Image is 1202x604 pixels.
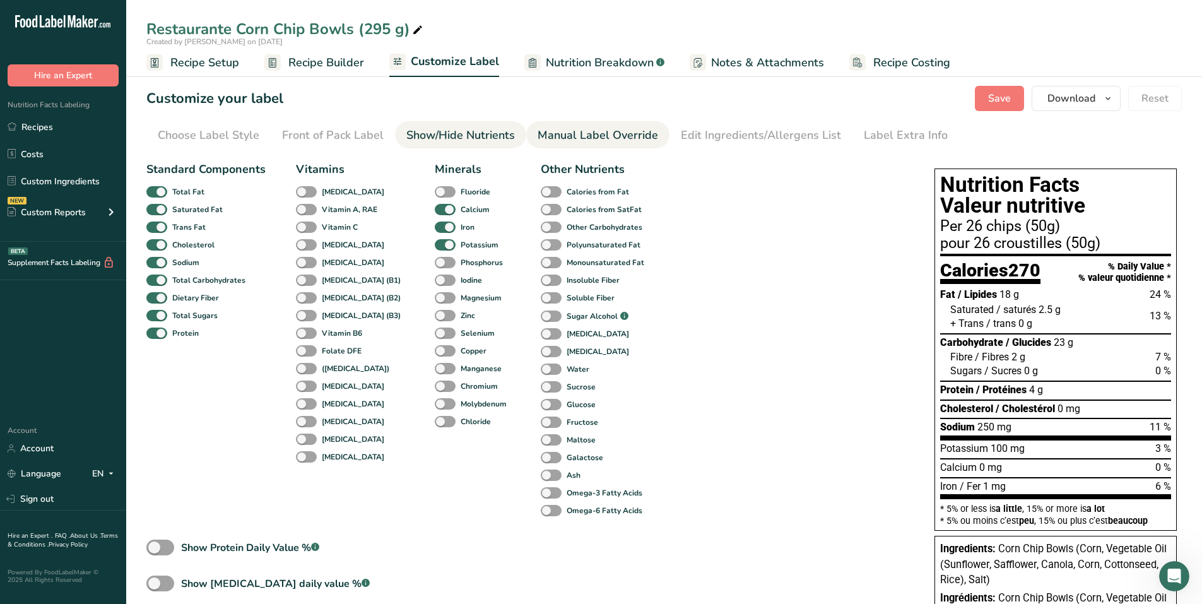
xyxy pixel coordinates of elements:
a: Customize Label [389,47,499,78]
div: Front of Pack Label [282,127,384,144]
b: Saturated Fat [172,204,223,215]
span: 0 mg [979,461,1002,473]
b: Glucose [567,399,596,410]
span: Potassium [940,442,988,454]
b: Fructose [567,417,598,428]
b: Fluoride [461,186,490,198]
a: Language [8,463,61,485]
span: Created by [PERSON_NAME] on [DATE] [146,37,283,47]
span: Sugars [950,365,982,377]
span: Reset [1141,91,1169,106]
div: Show [MEDICAL_DATA] daily value % [181,576,370,591]
b: Magnesium [461,292,502,304]
b: [MEDICAL_DATA] [567,328,629,340]
span: 270 [1008,259,1040,281]
span: Save [988,91,1011,106]
a: Nutrition Breakdown [524,49,664,77]
b: Calories from Fat [567,186,629,198]
b: ([MEDICAL_DATA]) [322,363,389,374]
a: Notes & Attachments [690,49,824,77]
span: 0 g [1024,365,1038,377]
div: Manual Label Override [538,127,658,144]
b: Trans Fat [172,222,206,233]
span: / Fibres [975,351,1009,363]
b: Omega-6 Fatty Acids [567,505,642,516]
div: Calories [940,261,1040,285]
b: Zinc [461,310,475,321]
b: Dietary Fiber [172,292,219,304]
b: [MEDICAL_DATA] (B3) [322,310,401,321]
div: Label Extra Info [864,127,948,144]
b: Potassium [461,239,498,251]
span: Fibre [950,351,972,363]
span: / trans [986,317,1016,329]
b: Copper [461,345,486,357]
b: Manganese [461,363,502,374]
span: Customize Label [411,53,499,70]
b: Selenium [461,328,495,339]
a: Privacy Policy [49,540,88,549]
b: Omega-3 Fatty Acids [567,487,642,499]
b: [MEDICAL_DATA] [322,186,384,198]
span: Protein [940,384,974,396]
span: / Protéines [976,384,1027,396]
span: 250 mg [977,421,1011,433]
b: [MEDICAL_DATA] [322,381,384,392]
b: [MEDICAL_DATA] [567,346,629,357]
a: Hire an Expert . [8,531,52,540]
span: 6 % [1155,480,1171,492]
b: Vitamin B6 [322,328,362,339]
span: Calcium [940,461,977,473]
b: Water [567,364,589,375]
div: Minerals [435,161,510,178]
span: Carbohydrate [940,336,1003,348]
section: * 5% or less is , 15% or more is [940,499,1171,525]
span: Cholesterol [940,403,993,415]
a: Recipe Builder [264,49,364,77]
span: 11 % [1150,421,1171,433]
b: Ash [567,470,580,481]
b: Total Carbohydrates [172,275,245,286]
b: [MEDICAL_DATA] [322,257,384,268]
div: pour 26 croustilles (50g) [940,236,1171,251]
div: % Daily Value * % valeur quotidienne * [1078,261,1171,283]
b: Iron [461,222,474,233]
b: [MEDICAL_DATA] [322,416,384,427]
span: 3 % [1155,442,1171,454]
b: Chromium [461,381,498,392]
span: Download [1047,91,1095,106]
span: / Sucres [984,365,1022,377]
b: Total Sugars [172,310,218,321]
span: 7 % [1155,351,1171,363]
span: + Trans [950,317,984,329]
button: Download [1032,86,1121,111]
span: Iron [940,480,957,492]
div: Per 26 chips (50g) [940,219,1171,234]
span: Recipe Builder [288,54,364,71]
b: Sugar Alcohol [567,311,618,322]
b: [MEDICAL_DATA] (B2) [322,292,401,304]
button: Hire an Expert [8,64,119,86]
span: 0 % [1155,461,1171,473]
h1: Nutrition Facts Valeur nutritive [940,174,1171,216]
div: Show/Hide Nutrients [406,127,515,144]
div: Other Nutrients [541,161,648,178]
b: [MEDICAL_DATA] [322,239,384,251]
b: Polyunsaturated Fat [567,239,640,251]
b: Iodine [461,275,482,286]
div: * 5% ou moins c’est , 15% ou plus c’est [940,516,1171,525]
span: 0 mg [1058,403,1080,415]
button: Save [975,86,1024,111]
b: [MEDICAL_DATA] (B1) [322,275,401,286]
span: / saturés [996,304,1036,316]
a: FAQ . [55,531,70,540]
span: / Lipides [958,288,997,300]
b: Insoluble Fiber [567,275,620,286]
span: / Glucides [1006,336,1051,348]
b: Chloride [461,416,491,427]
b: Sodium [172,257,199,268]
div: Standard Components [146,161,266,178]
b: Vitamin A, RAE [322,204,377,215]
span: Sodium [940,421,975,433]
b: [MEDICAL_DATA] [322,451,384,463]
